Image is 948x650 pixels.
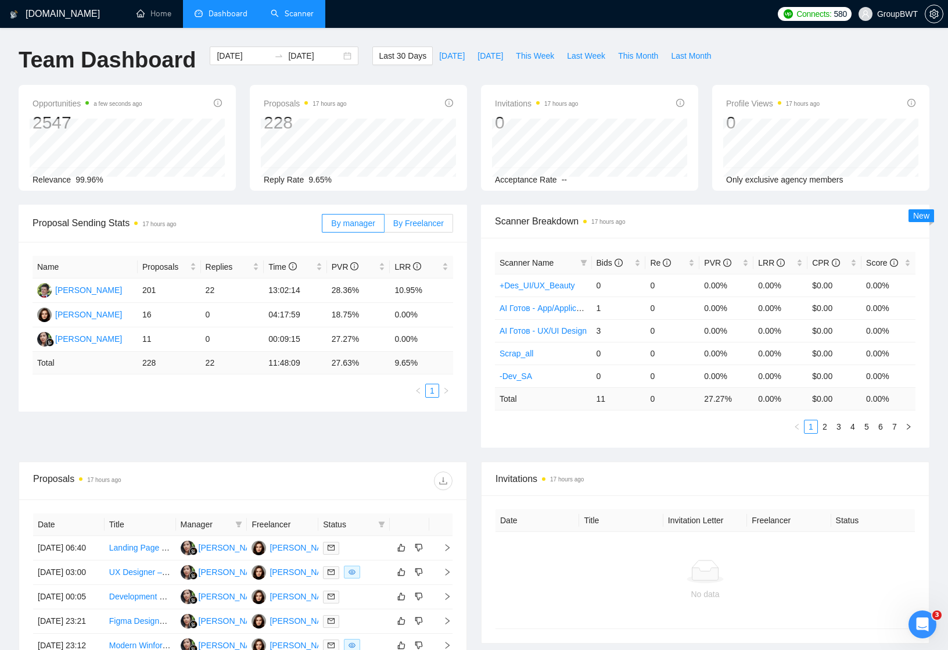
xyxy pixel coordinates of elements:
[76,175,103,184] span: 99.96%
[699,274,753,297] td: 0.00%
[328,569,335,576] span: mail
[378,521,385,528] span: filter
[252,565,266,580] img: SK
[645,274,699,297] td: 0
[33,112,142,134] div: 2547
[176,513,247,536] th: Manager
[861,342,915,365] td: 0.00%
[500,303,594,313] a: AI Готов - App/Application
[579,509,663,532] th: Title
[308,175,332,184] span: 9.65%
[413,262,421,270] span: info-circle
[567,49,605,62] span: Last Week
[138,278,201,303] td: 201
[415,567,423,577] span: dislike
[592,319,646,342] td: 3
[434,568,451,576] span: right
[323,518,374,531] span: Status
[181,567,265,576] a: SN[PERSON_NAME]
[612,47,665,65] button: This Month
[753,387,807,410] td: 0.00 %
[561,47,612,65] button: Last Week
[390,278,453,303] td: 10.95%
[33,256,138,278] th: Name
[199,590,265,603] div: [PERSON_NAME]
[471,47,509,65] button: [DATE]
[699,387,753,410] td: 27.27 %
[925,9,943,19] span: setting
[350,262,358,270] span: info-circle
[832,420,846,434] li: 3
[807,342,861,365] td: $0.00
[33,609,105,634] td: [DATE] 23:21
[699,297,753,319] td: 0.00%
[376,516,387,533] span: filter
[189,620,198,628] img: gigradar-bm.png
[390,303,453,327] td: 0.00%
[753,319,807,342] td: 0.00%
[860,420,873,433] a: 5
[846,420,860,434] li: 4
[500,281,575,290] a: +Des_UI/UX_Beauty
[704,258,731,267] span: PVR
[189,572,198,580] img: gigradar-bm.png
[252,567,336,576] a: SK[PERSON_NAME]
[777,259,785,267] span: info-circle
[264,352,327,374] td: 11:48:09
[861,10,870,18] span: user
[434,617,451,625] span: right
[412,541,426,555] button: dislike
[907,99,915,107] span: info-circle
[397,543,405,552] span: like
[288,49,341,62] input: End date
[902,420,915,434] button: right
[477,49,503,62] span: [DATE]
[676,99,684,107] span: info-circle
[33,352,138,374] td: Total
[861,365,915,387] td: 0.00%
[495,175,557,184] span: Acceptance Rate
[138,303,201,327] td: 16
[264,278,327,303] td: 13:02:14
[393,219,444,228] span: By Freelancer
[834,8,847,20] span: 580
[37,285,122,294] a: AS[PERSON_NAME]
[509,47,561,65] button: This Week
[189,547,198,555] img: gigradar-bm.png
[397,592,405,601] span: like
[271,9,314,19] a: searchScanner
[138,327,201,352] td: 11
[592,342,646,365] td: 0
[181,518,231,531] span: Manager
[109,592,251,601] a: Development of OneModel Analytics UI
[807,365,861,387] td: $0.00
[426,384,439,397] a: 1
[201,352,264,374] td: 22
[597,258,623,267] span: Bids
[433,47,471,65] button: [DATE]
[199,566,265,578] div: [PERSON_NAME]
[270,566,336,578] div: [PERSON_NAME]
[33,216,322,230] span: Proposal Sending Stats
[790,420,804,434] button: left
[412,590,426,603] button: dislike
[425,384,439,398] li: 1
[415,641,423,650] span: dislike
[861,297,915,319] td: 0.00%
[804,420,818,434] li: 1
[591,219,625,225] time: 17 hours ago
[758,258,785,267] span: LRR
[214,99,222,107] span: info-circle
[753,274,807,297] td: 0.00%
[33,513,105,536] th: Date
[33,585,105,609] td: [DATE] 00:05
[832,420,845,433] a: 3
[137,9,171,19] a: homeHome
[332,262,359,272] span: PVR
[252,541,266,555] img: SK
[397,567,405,577] span: like
[415,543,423,552] span: dislike
[861,274,915,297] td: 0.00%
[807,319,861,342] td: $0.00
[270,590,336,603] div: [PERSON_NAME]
